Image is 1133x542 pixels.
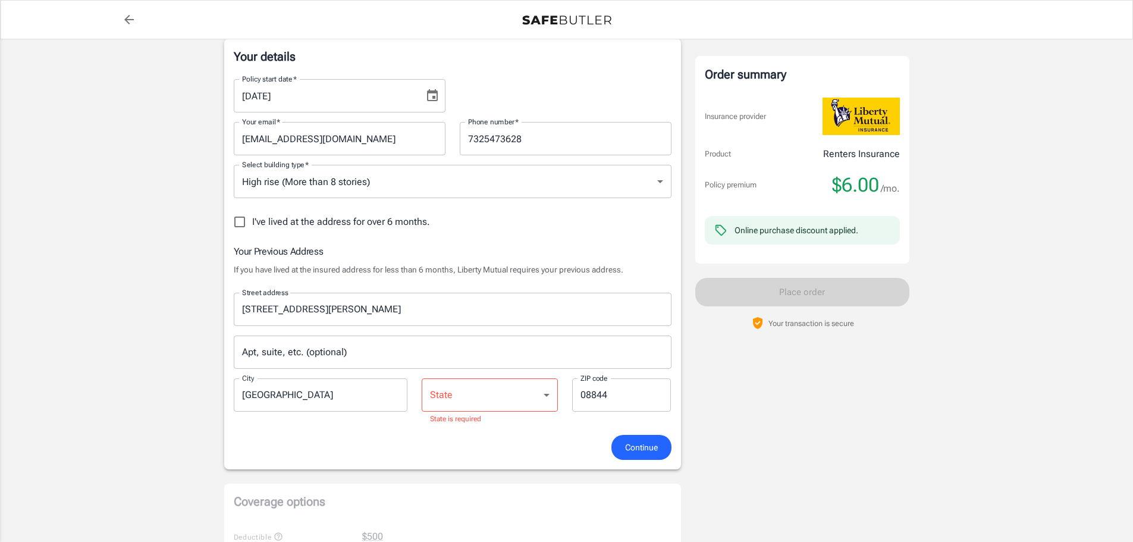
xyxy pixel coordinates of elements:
p: Policy premium [705,179,757,191]
p: Your transaction is secure [768,318,854,329]
input: Enter email [234,122,445,155]
input: Enter number [460,122,671,155]
label: Phone number [468,117,519,127]
label: Your email [242,117,280,127]
label: City [242,373,254,383]
span: Continue [625,440,658,455]
span: /mo. [881,180,900,197]
p: Your details [234,48,671,65]
p: Product [705,148,731,160]
div: Online purchase discount applied. [735,224,858,236]
input: MM/DD/YYYY [234,79,416,112]
img: Back to quotes [522,15,611,25]
p: Renters Insurance [823,147,900,161]
label: Street address [242,287,288,297]
h6: Your Previous Address [234,244,671,259]
span: I've lived at the address for over 6 months. [252,215,430,229]
div: Order summary [705,65,900,83]
a: back to quotes [117,8,141,32]
label: Policy start date [242,74,297,84]
p: Insurance provider [705,111,766,123]
button: Choose date, selected date is Aug 20, 2025 [420,84,444,108]
button: Continue [611,435,671,460]
label: ZIP code [580,373,608,383]
p: State is required [430,413,550,425]
p: If you have lived at the insured address for less than 6 months, Liberty Mutual requires your pre... [234,264,671,275]
label: Select building type [242,159,309,170]
span: $6.00 [832,173,879,197]
img: Liberty Mutual [823,98,900,135]
div: High rise (More than 8 stories) [234,165,671,198]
